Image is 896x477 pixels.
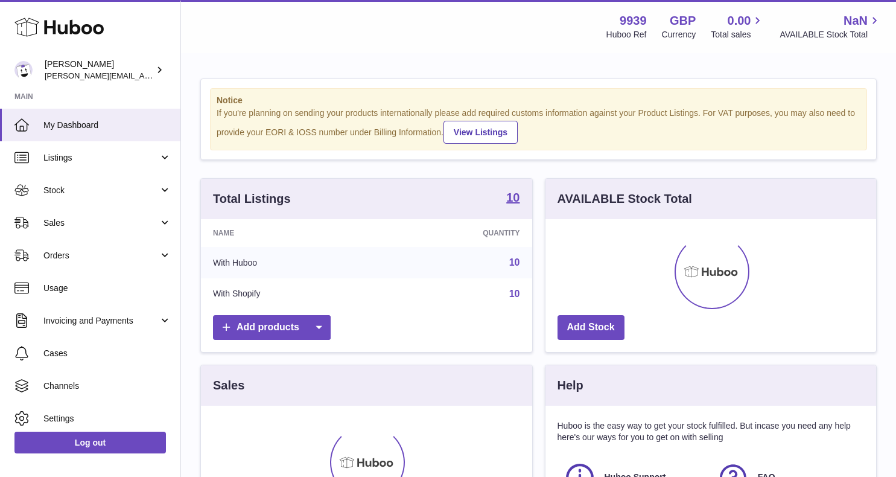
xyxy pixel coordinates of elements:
a: View Listings [443,121,518,144]
div: Currency [662,29,696,40]
th: Name [201,219,380,247]
p: Huboo is the easy way to get your stock fulfilled. But incase you need any help here's our ways f... [558,420,865,443]
strong: 10 [506,191,519,203]
span: NaN [844,13,868,29]
strong: GBP [670,13,696,29]
div: If you're planning on sending your products internationally please add required customs informati... [217,107,860,144]
a: NaN AVAILABLE Stock Total [780,13,882,40]
span: Listings [43,152,159,164]
a: Add Stock [558,315,624,340]
span: AVAILABLE Stock Total [780,29,882,40]
span: Cases [43,348,171,359]
a: 0.00 Total sales [711,13,764,40]
span: Channels [43,380,171,392]
h3: AVAILABLE Stock Total [558,191,692,207]
strong: 9939 [620,13,647,29]
a: Log out [14,432,166,453]
h3: Help [558,377,583,394]
span: My Dashboard [43,120,171,131]
h3: Total Listings [213,191,291,207]
span: Orders [43,250,159,261]
span: Sales [43,217,159,229]
a: Add products [213,315,331,340]
span: Usage [43,283,171,294]
td: With Huboo [201,247,380,278]
strong: Notice [217,95,860,106]
span: [PERSON_NAME][EMAIL_ADDRESS][DOMAIN_NAME] [45,71,242,80]
h3: Sales [213,377,244,394]
td: With Shopify [201,278,380,310]
span: Stock [43,185,159,196]
span: 0.00 [728,13,751,29]
span: Settings [43,413,171,424]
div: [PERSON_NAME] [45,59,153,82]
img: tommyhardy@hotmail.com [14,61,33,79]
a: 10 [509,289,520,299]
a: 10 [506,191,519,206]
a: 10 [509,257,520,267]
span: Invoicing and Payments [43,315,159,327]
th: Quantity [380,219,532,247]
div: Huboo Ref [606,29,647,40]
span: Total sales [711,29,764,40]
